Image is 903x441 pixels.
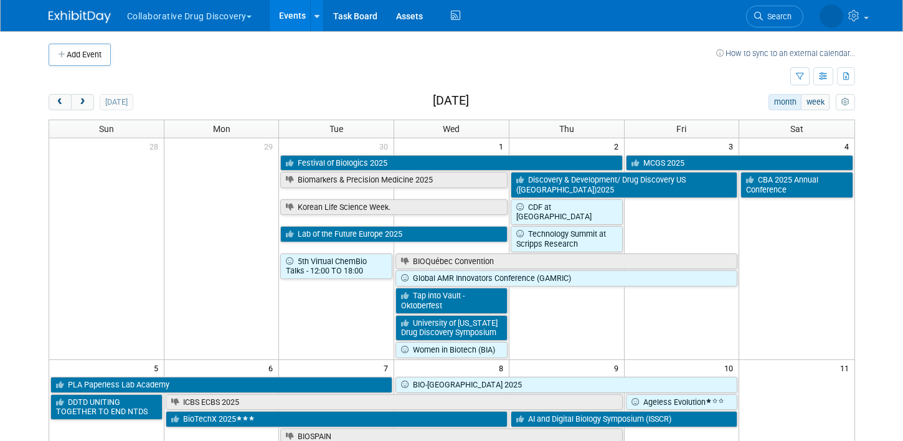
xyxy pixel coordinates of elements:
span: 1 [498,138,509,154]
span: 9 [613,360,624,376]
button: week [801,94,830,110]
span: Wed [443,124,460,134]
span: Tue [329,124,343,134]
span: 6 [267,360,278,376]
button: [DATE] [100,94,133,110]
a: BIO‑[GEOGRAPHIC_DATA] 2025 [395,377,737,393]
button: month [768,94,801,110]
a: Tap into Vault - Oktoberfest [395,288,508,313]
img: ExhibitDay [49,11,111,23]
span: 4 [843,138,854,154]
span: 3 [727,138,739,154]
i: Personalize Calendar [841,98,849,107]
a: Lab of the Future Europe 2025 [280,226,507,242]
a: Biomarkers & Precision Medicine 2025 [280,172,507,188]
span: 30 [378,138,394,154]
a: 5th Virtual ChemBio Talks - 12:00 TO 18:00 [280,254,392,279]
span: 7 [382,360,394,376]
a: Search [746,6,803,27]
a: CDF at [GEOGRAPHIC_DATA] [511,199,623,225]
a: Technology Summit at Scripps Research [511,226,623,252]
button: prev [49,94,72,110]
span: Mon [213,124,230,134]
a: CBA 2025 Annual Conference [740,172,853,197]
span: 28 [148,138,164,154]
span: 2 [613,138,624,154]
a: Global AMR Innovators Conference (GAMRIC) [395,270,737,287]
span: 29 [263,138,278,154]
a: Festival of Biologics 2025 [280,155,622,171]
button: next [71,94,94,110]
a: BIOQuébec Convention [395,254,737,270]
button: myCustomButton [836,94,854,110]
span: Thu [559,124,574,134]
span: 10 [723,360,739,376]
a: BioTechX 2025 [166,411,508,427]
a: DDTD UNITING TOGETHER TO END NTDS [50,394,163,420]
span: 11 [839,360,854,376]
button: Add Event [49,44,111,66]
a: Women in Biotech (BIA) [395,342,508,358]
a: ICBS ECBS 2025 [166,394,623,410]
span: 5 [153,360,164,376]
img: Katarina Vucetic [820,4,843,28]
a: Korean Life Science Week. [280,199,507,216]
span: Search [763,12,792,21]
span: Sun [99,124,114,134]
span: 8 [498,360,509,376]
a: PLA Paperless Lab Academy [50,377,393,393]
span: Fri [676,124,686,134]
a: How to sync to an external calendar... [716,49,855,58]
a: AI and Digital Biology Symposium (ISSCR) [511,411,737,427]
h2: [DATE] [433,94,469,108]
a: Ageless Evolution [626,394,738,410]
a: University of [US_STATE] Drug Discovery Symposium [395,315,508,341]
span: Sat [790,124,803,134]
a: Discovery & Development/ Drug Discovery US ([GEOGRAPHIC_DATA])2025 [511,172,737,197]
a: MCGS 2025 [626,155,853,171]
